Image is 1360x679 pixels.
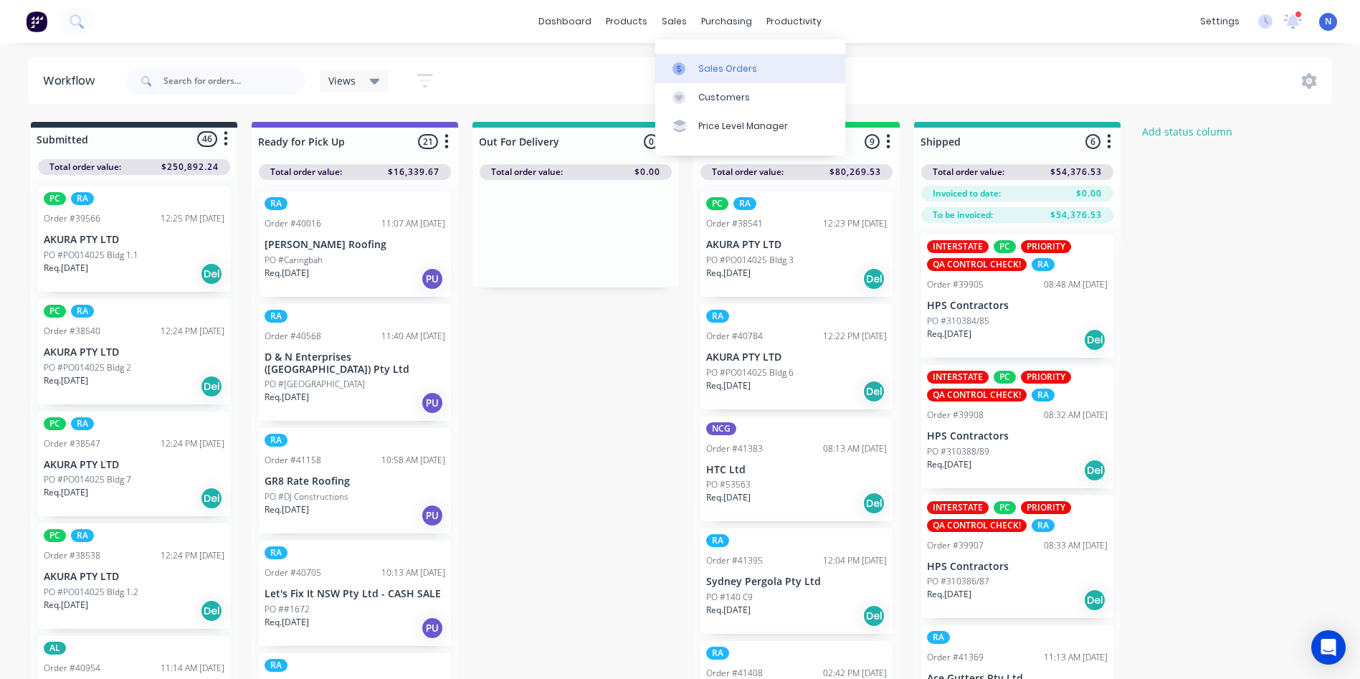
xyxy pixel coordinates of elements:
[700,304,893,409] div: RAOrder #4078412:22 PM [DATE]AKURA PTY LTDPO #PO014025 Bldg 6Req.[DATE]Del
[994,371,1016,384] div: PC
[700,191,893,297] div: PCRAOrder #3854112:23 PM [DATE]AKURA PTY LTDPO #PO014025 Bldg 3Req.[DATE]Del
[706,330,763,343] div: Order #40784
[44,212,100,225] div: Order #39566
[1032,258,1055,271] div: RA
[655,11,694,32] div: sales
[1032,519,1055,532] div: RA
[706,310,729,323] div: RA
[927,519,1027,532] div: QA CONTROL CHECK!
[44,599,88,612] p: Req. [DATE]
[634,166,660,179] span: $0.00
[1050,166,1102,179] span: $54,376.53
[265,566,321,579] div: Order #40705
[381,330,445,343] div: 11:40 AM [DATE]
[381,454,445,467] div: 10:58 AM [DATE]
[200,487,223,510] div: Del
[163,67,305,95] input: Search for orders...
[44,459,224,471] p: AKURA PTY LTD
[44,346,224,359] p: AKURA PTY LTD
[1044,278,1108,291] div: 08:48 AM [DATE]
[706,591,753,604] p: PO #140 C9
[706,422,736,435] div: NCG
[265,616,309,629] p: Req. [DATE]
[927,328,971,341] p: Req. [DATE]
[161,161,219,174] span: $250,892.24
[259,304,451,422] div: RAOrder #4056811:40 AM [DATE]D & N Enterprises ([GEOGRAPHIC_DATA]) Pty LtdPO #[GEOGRAPHIC_DATA]Re...
[698,62,757,75] div: Sales Orders
[927,240,989,253] div: INTERSTATE
[265,503,309,516] p: Req. [DATE]
[927,588,971,601] p: Req. [DATE]
[1044,409,1108,422] div: 08:32 AM [DATE]
[994,240,1016,253] div: PC
[44,486,88,499] p: Req. [DATE]
[655,83,845,112] a: Customers
[44,234,224,246] p: AKURA PTY LTD
[1311,630,1346,665] div: Open Intercom Messenger
[265,434,287,447] div: RA
[933,166,1004,179] span: Total order value:
[259,428,451,533] div: RAOrder #4115810:58 AM [DATE]GR8 Rate RoofingPO #DJ ConstructionsReq.[DATE]PU
[862,380,885,403] div: Del
[161,437,224,450] div: 12:24 PM [DATE]
[927,430,1108,442] p: HPS Contractors
[862,492,885,515] div: Del
[161,325,224,338] div: 12:24 PM [DATE]
[1193,11,1247,32] div: settings
[381,566,445,579] div: 10:13 AM [DATE]
[265,475,445,488] p: GR8 Rate Roofing
[927,409,984,422] div: Order #39908
[265,239,445,251] p: [PERSON_NAME] Roofing
[823,554,887,567] div: 12:04 PM [DATE]
[700,528,893,634] div: RAOrder #4139512:04 PM [DATE]Sydney Pergola Pty LtdPO #140 C9Req.[DATE]Del
[1021,371,1071,384] div: PRIORITY
[921,365,1113,488] div: INTERSTATEPCPRIORITYQA CONTROL CHECK!RAOrder #3990808:32 AM [DATE]HPS ContractorsPO #310388/89Req...
[706,239,887,251] p: AKURA PTY LTD
[38,523,230,629] div: PCRAOrder #3853812:24 PM [DATE]AKURA PTY LTDPO #PO014025 Bldg 1.2Req.[DATE]Del
[265,351,445,376] p: D & N Enterprises ([GEOGRAPHIC_DATA]) Pty Ltd
[823,217,887,230] div: 12:23 PM [DATE]
[698,120,788,133] div: Price Level Manager
[49,161,121,174] span: Total order value:
[200,262,223,285] div: Del
[44,374,88,387] p: Req. [DATE]
[862,604,885,627] div: Del
[44,305,66,318] div: PC
[161,212,224,225] div: 12:25 PM [DATE]
[270,166,342,179] span: Total order value:
[265,588,445,600] p: Let's Fix It NSW Pty Ltd - CASH SALE
[829,166,881,179] span: $80,269.53
[161,549,224,562] div: 12:24 PM [DATE]
[927,315,989,328] p: PO #310384/85
[927,561,1108,573] p: HPS Contractors
[38,186,230,292] div: PCRAOrder #3956612:25 PM [DATE]AKURA PTY LTDPO #PO014025 Bldg 1.1Req.[DATE]Del
[706,464,887,476] p: HTC Ltd
[531,11,599,32] a: dashboard
[1083,459,1106,482] div: Del
[38,299,230,404] div: PCRAOrder #3854012:24 PM [DATE]AKURA PTY LTDPO #PO014025 Bldg 2Req.[DATE]Del
[265,546,287,559] div: RA
[994,501,1016,514] div: PC
[927,458,971,471] p: Req. [DATE]
[1044,651,1108,664] div: 11:13 AM [DATE]
[706,217,763,230] div: Order #38541
[44,325,100,338] div: Order #38540
[71,305,94,318] div: RA
[733,197,756,210] div: RA
[200,375,223,398] div: Del
[706,576,887,588] p: Sydney Pergola Pty Ltd
[823,442,887,455] div: 08:13 AM [DATE]
[44,586,138,599] p: PO #PO014025 Bldg 1.2
[1021,240,1071,253] div: PRIORITY
[38,412,230,517] div: PCRAOrder #3854712:24 PM [DATE]AKURA PTY LTDPO #PO014025 Bldg 7Req.[DATE]Del
[706,478,751,491] p: PO #53563
[599,11,655,32] div: products
[44,262,88,275] p: Req. [DATE]
[927,631,950,644] div: RA
[712,166,784,179] span: Total order value:
[706,442,763,455] div: Order #41383
[927,258,1027,271] div: QA CONTROL CHECK!
[927,300,1108,312] p: HPS Contractors
[44,361,131,374] p: PO #PO014025 Bldg 2
[1044,539,1108,552] div: 08:33 AM [DATE]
